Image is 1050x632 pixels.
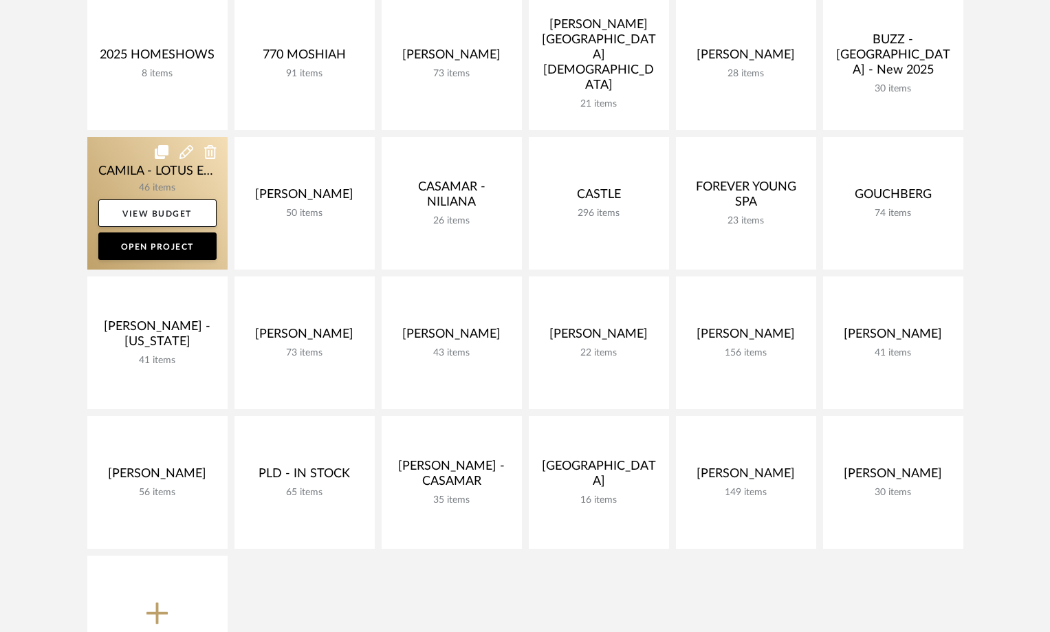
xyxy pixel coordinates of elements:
[834,32,952,83] div: BUZZ - [GEOGRAPHIC_DATA] - New 2025
[834,208,952,219] div: 74 items
[540,327,658,347] div: [PERSON_NAME]
[687,47,805,68] div: [PERSON_NAME]
[393,459,511,494] div: [PERSON_NAME] - CASAMAR
[245,47,364,68] div: 770 MOSHIAH
[834,187,952,208] div: GOUCHBERG
[245,487,364,499] div: 65 items
[393,215,511,227] div: 26 items
[540,459,658,494] div: [GEOGRAPHIC_DATA]
[393,327,511,347] div: [PERSON_NAME]
[245,187,364,208] div: [PERSON_NAME]
[245,68,364,80] div: 91 items
[834,327,952,347] div: [PERSON_NAME]
[540,208,658,219] div: 296 items
[393,179,511,215] div: CASAMAR - NILIANA
[834,487,952,499] div: 30 items
[98,47,217,68] div: 2025 HOMESHOWS
[393,494,511,506] div: 35 items
[687,347,805,359] div: 156 items
[98,319,217,355] div: [PERSON_NAME] - [US_STATE]
[98,466,217,487] div: [PERSON_NAME]
[98,355,217,367] div: 41 items
[245,347,364,359] div: 73 items
[540,98,658,110] div: 21 items
[98,199,217,227] a: View Budget
[687,179,805,215] div: FOREVER YOUNG SPA
[687,466,805,487] div: [PERSON_NAME]
[393,68,511,80] div: 73 items
[687,487,805,499] div: 149 items
[540,494,658,506] div: 16 items
[540,347,658,359] div: 22 items
[834,347,952,359] div: 41 items
[540,17,658,98] div: [PERSON_NAME][GEOGRAPHIC_DATA][DEMOGRAPHIC_DATA]
[687,215,805,227] div: 23 items
[98,487,217,499] div: 56 items
[834,83,952,95] div: 30 items
[98,68,217,80] div: 8 items
[245,327,364,347] div: [PERSON_NAME]
[687,327,805,347] div: [PERSON_NAME]
[245,466,364,487] div: PLD - IN STOCK
[540,187,658,208] div: CASTLE
[393,47,511,68] div: [PERSON_NAME]
[393,347,511,359] div: 43 items
[98,232,217,260] a: Open Project
[834,466,952,487] div: [PERSON_NAME]
[245,208,364,219] div: 50 items
[687,68,805,80] div: 28 items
